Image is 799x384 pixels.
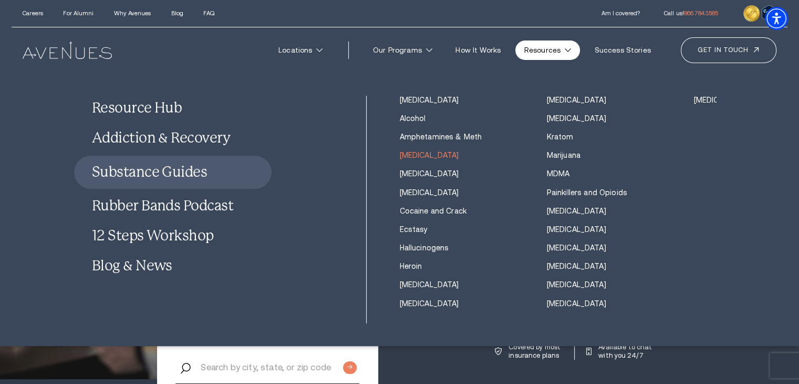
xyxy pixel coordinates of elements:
a: call 866.784.3585 [664,10,718,16]
p: Available to chat with you 24/7 [598,343,653,360]
p: Covered by most insurance plans [509,343,563,360]
a: For Alumni [63,10,94,16]
a: Rubber Bands Podcast [74,193,272,219]
a: Success Stories [585,41,659,60]
a: Careers [23,10,43,16]
a: Our Programs [364,41,441,60]
input: Submit button [343,361,357,374]
a: Addiction & Recovery [74,126,272,151]
a: Available to chat with you 24/7 [586,343,653,360]
a: Why Avenues [114,10,151,16]
a: Substance Guides [74,156,272,189]
a: Resource Hub [74,96,272,122]
input: Search by city, state, or zip code [175,350,359,384]
a: FAQ [203,10,214,16]
div: Accessibility Menu [765,7,788,30]
a: 12 Steps Workshop [74,223,272,249]
img: clock [743,5,759,21]
a: Covered by most insurance plans [494,343,563,360]
a: Get in touch [681,37,776,63]
a: Locations [269,41,331,60]
span: 866.784.3585 [684,10,718,16]
a: Blog & News [74,253,272,279]
a: Am I covered? [601,10,639,16]
a: How It Works [447,41,510,60]
a: Blog [171,10,183,16]
a: Resources [515,41,580,60]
